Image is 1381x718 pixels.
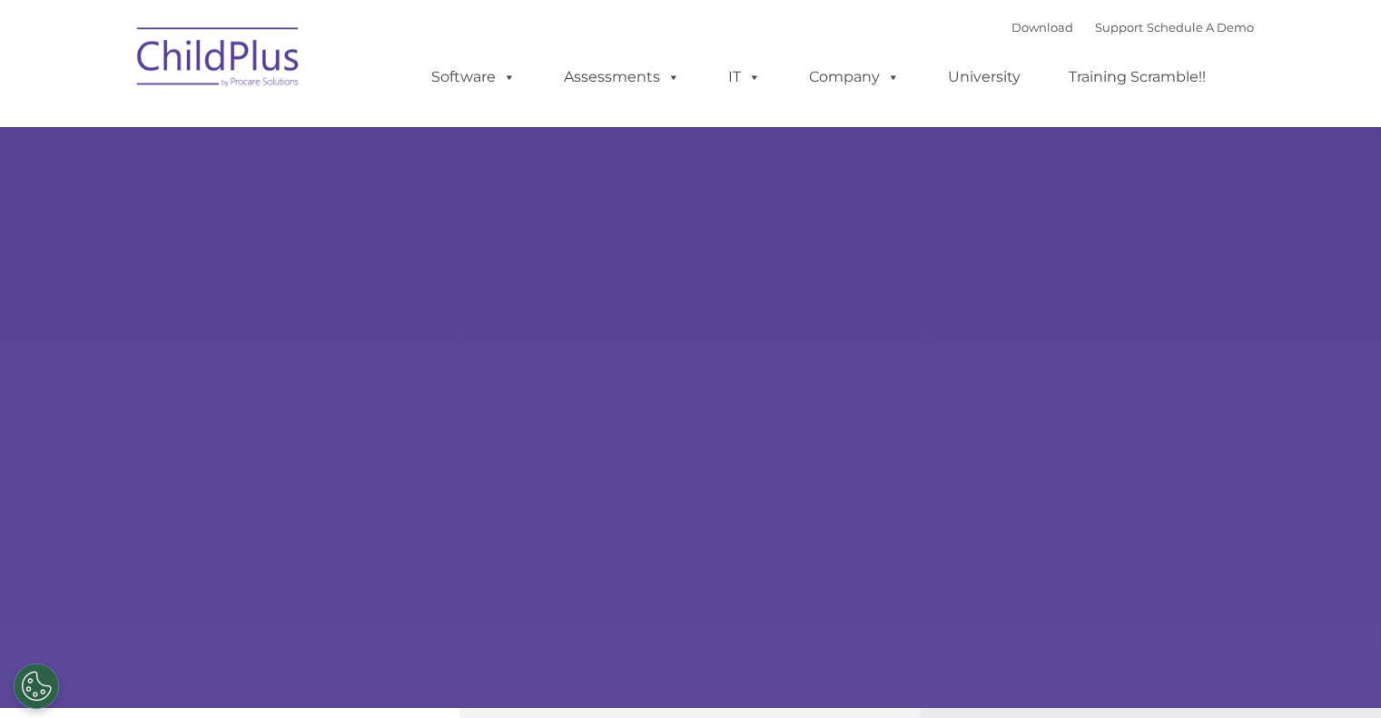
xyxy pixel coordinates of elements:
[1051,59,1224,95] a: Training Scramble!!
[1147,20,1254,34] a: Schedule A Demo
[791,59,918,95] a: Company
[710,59,779,95] a: IT
[128,15,310,105] img: ChildPlus by Procare Solutions
[14,664,59,709] button: Cookies Settings
[1011,20,1254,34] font: |
[930,59,1039,95] a: University
[1011,20,1073,34] a: Download
[413,59,534,95] a: Software
[546,59,698,95] a: Assessments
[1095,20,1143,34] a: Support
